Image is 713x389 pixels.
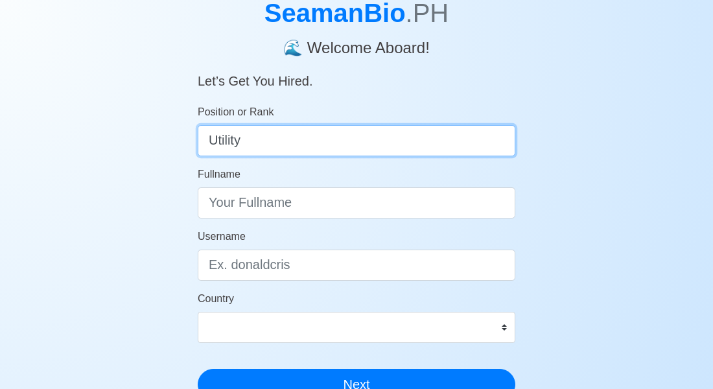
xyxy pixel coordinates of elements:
label: Country [198,291,234,307]
input: Ex. donaldcris [198,250,515,281]
h4: 🌊 Welcome Aboard! [198,29,515,58]
h5: Let’s Get You Hired. [198,58,515,89]
span: Position or Rank [198,106,274,117]
input: Your Fullname [198,187,515,218]
span: Fullname [198,169,240,180]
input: ex. 2nd Officer w/Master License [198,125,515,156]
span: Username [198,231,246,242]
